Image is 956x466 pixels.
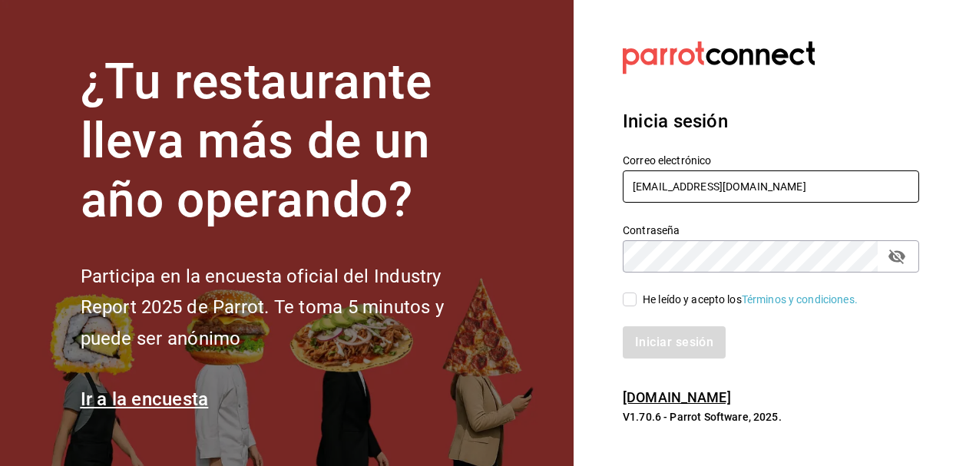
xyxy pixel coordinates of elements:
a: Ir a la encuesta [81,388,209,410]
button: passwordField [884,243,910,269]
div: He leído y acepto los [643,292,858,308]
h3: Inicia sesión [623,107,919,135]
p: V1.70.6 - Parrot Software, 2025. [623,409,919,425]
label: Contraseña [623,225,919,236]
h2: Participa en la encuesta oficial del Industry Report 2025 de Parrot. Te toma 5 minutos y puede se... [81,261,495,355]
input: Ingresa tu correo electrónico [623,170,919,203]
label: Correo electrónico [623,155,919,166]
a: Términos y condiciones. [742,293,858,306]
a: [DOMAIN_NAME] [623,389,731,405]
h1: ¿Tu restaurante lleva más de un año operando? [81,53,495,230]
